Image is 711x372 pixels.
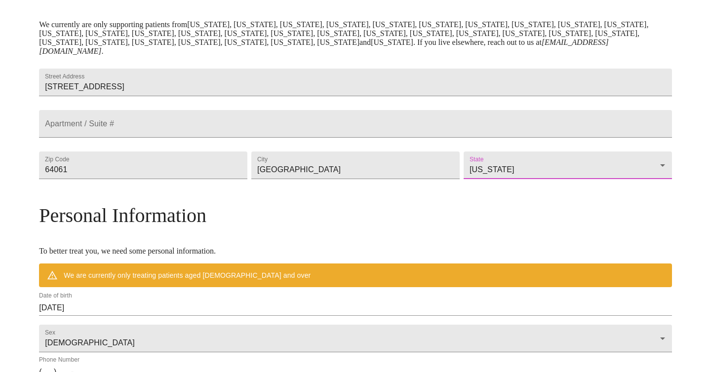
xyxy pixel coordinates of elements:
[39,293,72,299] label: Date of birth
[64,266,311,284] div: We are currently only treating patients aged [DEMOGRAPHIC_DATA] and over
[39,357,79,363] label: Phone Number
[39,247,672,256] p: To better treat you, we need some personal information.
[39,20,672,56] p: We currently are only supporting patients from [US_STATE], [US_STATE], [US_STATE], [US_STATE], [U...
[39,38,609,55] em: [EMAIL_ADDRESS][DOMAIN_NAME]
[464,151,672,179] div: [US_STATE]
[39,325,672,352] div: [DEMOGRAPHIC_DATA]
[39,204,672,227] h3: Personal Information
